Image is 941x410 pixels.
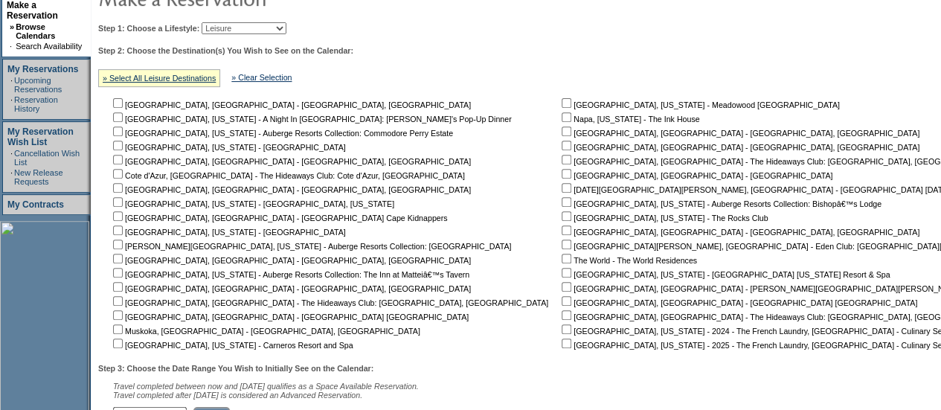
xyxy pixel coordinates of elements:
[10,95,13,113] td: ·
[559,214,768,222] nobr: [GEOGRAPHIC_DATA], [US_STATE] - The Rocks Club
[113,391,362,400] nobr: Travel completed after [DATE] is considered an Advanced Reservation.
[10,149,13,167] td: ·
[559,129,919,138] nobr: [GEOGRAPHIC_DATA], [GEOGRAPHIC_DATA] - [GEOGRAPHIC_DATA], [GEOGRAPHIC_DATA]
[98,24,199,33] b: Step 1: Choose a Lifestyle:
[7,126,74,147] a: My Reservation Wish List
[10,22,14,31] b: »
[16,42,82,51] a: Search Availability
[559,199,881,208] nobr: [GEOGRAPHIC_DATA], [US_STATE] - Auberge Resorts Collection: Bishopâ€™s Lodge
[10,76,13,94] td: ·
[110,298,548,307] nobr: [GEOGRAPHIC_DATA], [GEOGRAPHIC_DATA] - The Hideaways Club: [GEOGRAPHIC_DATA], [GEOGRAPHIC_DATA]
[110,143,346,152] nobr: [GEOGRAPHIC_DATA], [US_STATE] - [GEOGRAPHIC_DATA]
[559,228,919,237] nobr: [GEOGRAPHIC_DATA], [GEOGRAPHIC_DATA] - [GEOGRAPHIC_DATA], [GEOGRAPHIC_DATA]
[113,382,419,391] span: Travel completed between now and [DATE] qualifies as a Space Available Reservation.
[110,313,469,321] nobr: [GEOGRAPHIC_DATA], [GEOGRAPHIC_DATA] - [GEOGRAPHIC_DATA] [GEOGRAPHIC_DATA]
[98,364,373,373] b: Step 3: Choose the Date Range You Wish to Initially See on the Calendar:
[10,168,13,186] td: ·
[110,115,512,124] nobr: [GEOGRAPHIC_DATA], [US_STATE] - A Night In [GEOGRAPHIC_DATA]: [PERSON_NAME]'s Pop-Up Dinner
[7,199,64,210] a: My Contracts
[559,270,890,279] nobr: [GEOGRAPHIC_DATA], [US_STATE] - [GEOGRAPHIC_DATA] [US_STATE] Resort & Spa
[16,22,55,40] a: Browse Calendars
[110,157,471,166] nobr: [GEOGRAPHIC_DATA], [GEOGRAPHIC_DATA] - [GEOGRAPHIC_DATA], [GEOGRAPHIC_DATA]
[98,46,353,55] b: Step 2: Choose the Destination(s) You Wish to See on the Calendar:
[559,171,832,180] nobr: [GEOGRAPHIC_DATA], [GEOGRAPHIC_DATA] - [GEOGRAPHIC_DATA]
[110,228,346,237] nobr: [GEOGRAPHIC_DATA], [US_STATE] - [GEOGRAPHIC_DATA]
[14,76,62,94] a: Upcoming Reservations
[110,284,471,293] nobr: [GEOGRAPHIC_DATA], [GEOGRAPHIC_DATA] - [GEOGRAPHIC_DATA], [GEOGRAPHIC_DATA]
[110,129,453,138] nobr: [GEOGRAPHIC_DATA], [US_STATE] - Auberge Resorts Collection: Commodore Perry Estate
[110,171,465,180] nobr: Cote d'Azur, [GEOGRAPHIC_DATA] - The Hideaways Club: Cote d'Azur, [GEOGRAPHIC_DATA]
[559,298,917,307] nobr: [GEOGRAPHIC_DATA], [GEOGRAPHIC_DATA] - [GEOGRAPHIC_DATA] [GEOGRAPHIC_DATA]
[110,270,469,279] nobr: [GEOGRAPHIC_DATA], [US_STATE] - Auberge Resorts Collection: The Inn at Matteiâ€™s Tavern
[110,341,353,350] nobr: [GEOGRAPHIC_DATA], [US_STATE] - Carneros Resort and Spa
[559,115,699,124] nobr: Napa, [US_STATE] - The Ink House
[559,143,919,152] nobr: [GEOGRAPHIC_DATA], [GEOGRAPHIC_DATA] - [GEOGRAPHIC_DATA], [GEOGRAPHIC_DATA]
[110,185,471,194] nobr: [GEOGRAPHIC_DATA], [GEOGRAPHIC_DATA] - [GEOGRAPHIC_DATA], [GEOGRAPHIC_DATA]
[231,73,292,82] a: » Clear Selection
[110,242,511,251] nobr: [PERSON_NAME][GEOGRAPHIC_DATA], [US_STATE] - Auberge Resorts Collection: [GEOGRAPHIC_DATA]
[7,64,78,74] a: My Reservations
[559,100,840,109] nobr: [GEOGRAPHIC_DATA], [US_STATE] - Meadowood [GEOGRAPHIC_DATA]
[10,42,14,51] td: ·
[110,214,447,222] nobr: [GEOGRAPHIC_DATA], [GEOGRAPHIC_DATA] - [GEOGRAPHIC_DATA] Cape Kidnappers
[14,149,80,167] a: Cancellation Wish List
[110,199,394,208] nobr: [GEOGRAPHIC_DATA], [US_STATE] - [GEOGRAPHIC_DATA], [US_STATE]
[110,100,471,109] nobr: [GEOGRAPHIC_DATA], [GEOGRAPHIC_DATA] - [GEOGRAPHIC_DATA], [GEOGRAPHIC_DATA]
[14,168,62,186] a: New Release Requests
[103,74,216,83] a: » Select All Leisure Destinations
[559,256,697,265] nobr: The World - The World Residences
[14,95,58,113] a: Reservation History
[110,256,471,265] nobr: [GEOGRAPHIC_DATA], [GEOGRAPHIC_DATA] - [GEOGRAPHIC_DATA], [GEOGRAPHIC_DATA]
[110,327,420,336] nobr: Muskoka, [GEOGRAPHIC_DATA] - [GEOGRAPHIC_DATA], [GEOGRAPHIC_DATA]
